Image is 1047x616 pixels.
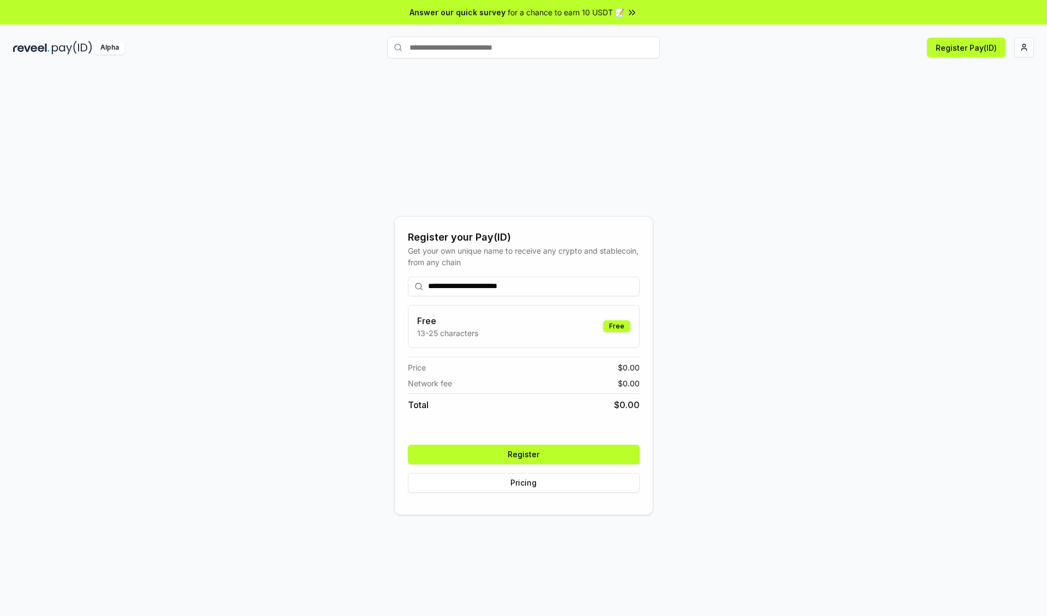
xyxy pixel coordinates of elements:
[408,378,452,389] span: Network fee
[410,7,506,18] span: Answer our quick survey
[408,398,429,411] span: Total
[94,41,125,55] div: Alpha
[417,314,478,327] h3: Free
[408,473,640,493] button: Pricing
[417,327,478,339] p: 13-25 characters
[614,398,640,411] span: $ 0.00
[408,230,640,245] div: Register your Pay(ID)
[927,38,1006,57] button: Register Pay(ID)
[52,41,92,55] img: pay_id
[408,245,640,268] div: Get your own unique name to receive any crypto and stablecoin, from any chain
[603,320,630,332] div: Free
[618,378,640,389] span: $ 0.00
[618,362,640,373] span: $ 0.00
[408,445,640,464] button: Register
[13,41,50,55] img: reveel_dark
[408,362,426,373] span: Price
[508,7,624,18] span: for a chance to earn 10 USDT 📝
